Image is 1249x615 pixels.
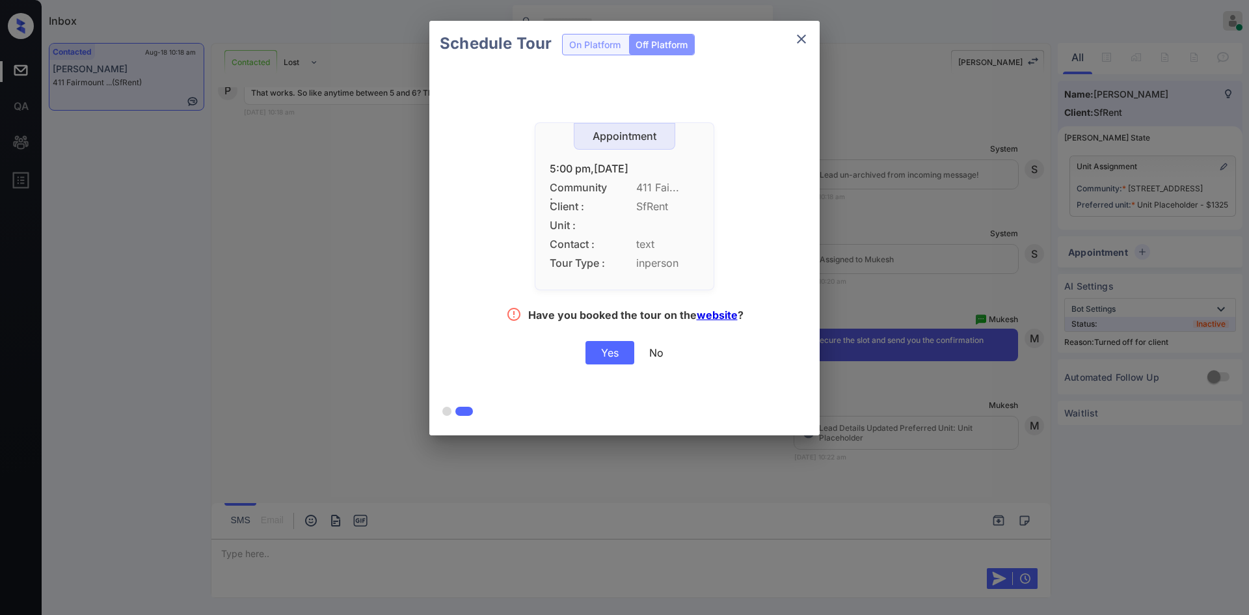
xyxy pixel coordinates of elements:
div: Have you booked the tour on the ? [528,308,744,325]
span: 411 Fai... [636,182,699,194]
span: text [636,238,699,251]
a: website [697,308,738,321]
button: close [788,26,814,52]
div: No [649,346,664,359]
span: Unit : [550,219,608,232]
div: Yes [585,341,634,364]
div: 5:00 pm,[DATE] [550,163,699,175]
span: inperson [636,257,699,269]
div: Appointment [574,130,675,143]
span: SfRent [636,200,699,213]
span: Tour Type : [550,257,608,269]
span: Community : [550,182,608,194]
h2: Schedule Tour [429,21,562,66]
span: Client : [550,200,608,213]
span: Contact : [550,238,608,251]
